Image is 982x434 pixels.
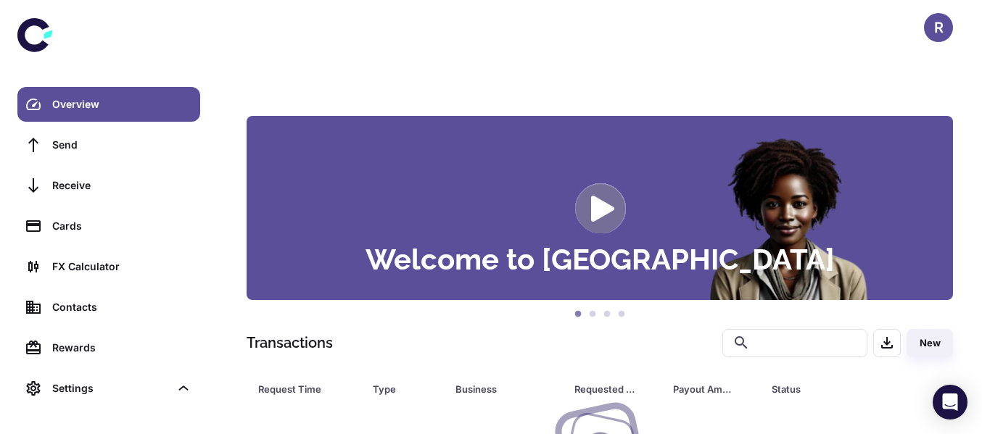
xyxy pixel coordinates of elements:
[574,379,637,399] div: Requested Amount
[924,13,953,42] button: R
[52,137,191,153] div: Send
[52,299,191,315] div: Contacts
[17,290,200,325] a: Contacts
[17,209,200,243] a: Cards
[614,307,629,322] button: 4
[52,218,191,234] div: Cards
[373,379,419,399] div: Type
[600,307,614,322] button: 3
[52,96,191,112] div: Overview
[52,340,191,356] div: Rewards
[17,87,200,122] a: Overview
[17,371,200,406] div: Settings
[933,385,967,420] div: Open Intercom Messenger
[17,330,200,365] a: Rewards
[52,380,170,396] div: Settings
[571,307,585,322] button: 1
[907,329,953,357] button: New
[673,379,754,399] span: Payout Amount
[258,379,355,399] span: Request Time
[373,379,438,399] span: Type
[585,307,600,322] button: 2
[258,379,337,399] div: Request Time
[247,332,333,354] h1: Transactions
[772,379,893,399] span: Status
[673,379,735,399] div: Payout Amount
[574,379,656,399] span: Requested Amount
[17,168,200,203] a: Receive
[17,249,200,284] a: FX Calculator
[366,245,835,274] h3: Welcome to [GEOGRAPHIC_DATA]
[52,178,191,193] div: Receive
[52,259,191,275] div: FX Calculator
[772,379,874,399] div: Status
[17,128,200,162] a: Send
